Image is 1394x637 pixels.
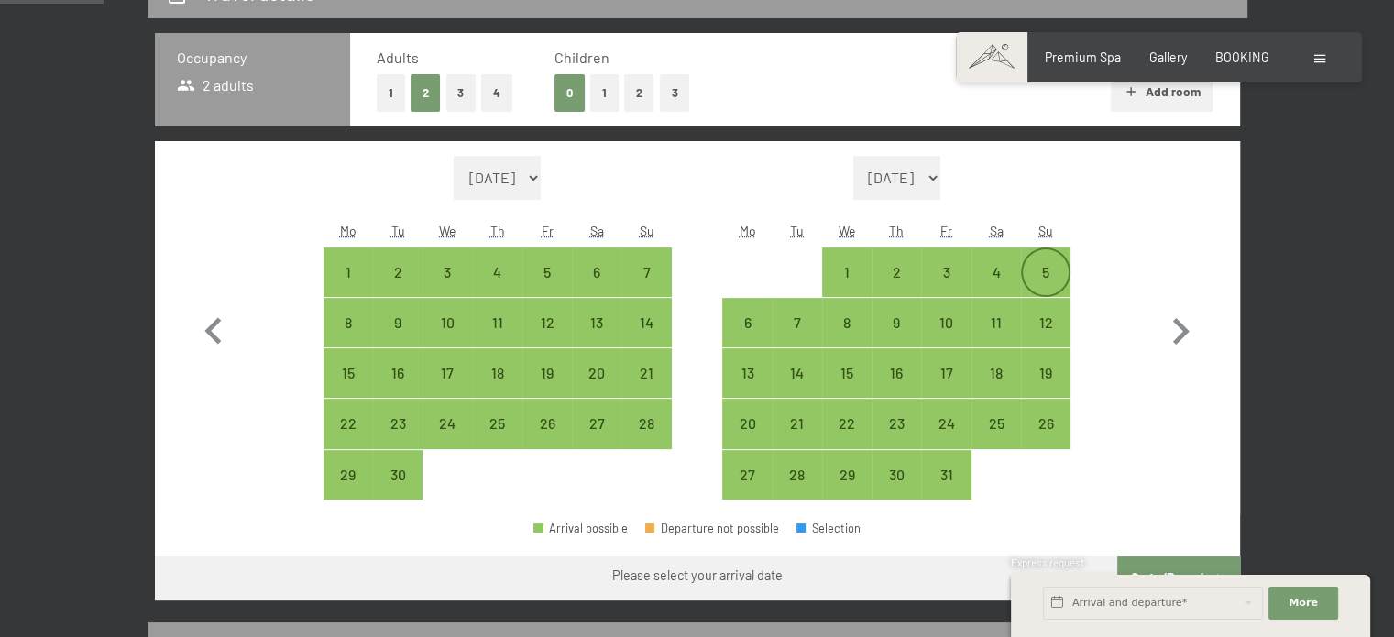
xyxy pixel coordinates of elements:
div: 18 [475,366,521,412]
div: Selection [796,522,861,534]
div: 13 [724,366,770,412]
div: 21 [774,416,820,462]
div: Arrival possible [722,399,772,448]
div: 7 [623,265,669,311]
div: 8 [824,315,870,361]
div: Tue Jun 09 2026 [373,298,423,347]
div: Thu Jun 18 2026 [473,348,522,398]
div: Mon Jun 15 2026 [324,348,373,398]
div: 24 [923,416,969,462]
abbr: Sunday [640,223,654,238]
div: Mon Jul 20 2026 [722,399,772,448]
div: Arrival possible [773,298,822,347]
div: 4 [475,265,521,311]
div: Arrival possible [921,399,971,448]
div: 17 [424,366,470,412]
div: 8 [325,315,371,361]
div: 18 [973,366,1019,412]
div: Wed Jul 15 2026 [822,348,872,398]
div: Wed Jul 01 2026 [822,247,872,297]
div: Arrival possible [722,298,772,347]
div: Sun Jun 28 2026 [621,399,671,448]
div: Sun Jul 12 2026 [1021,298,1070,347]
div: 10 [923,315,969,361]
abbr: Thursday [889,223,904,238]
a: BOOKING [1215,49,1269,65]
div: 30 [375,467,421,513]
div: Thu Jul 16 2026 [872,348,921,398]
abbr: Tuesday [790,223,804,238]
div: 6 [574,265,620,311]
div: Sat Jul 11 2026 [971,298,1021,347]
div: Arrival possible [971,348,1021,398]
abbr: Tuesday [391,223,405,238]
div: Arrival possible [872,298,921,347]
div: 12 [524,315,570,361]
div: 19 [1023,366,1069,412]
div: Arrival possible [822,298,872,347]
abbr: Sunday [1038,223,1053,238]
div: Arrival possible [971,298,1021,347]
div: Arrival possible [773,399,822,448]
div: Arrival possible [872,450,921,500]
div: 23 [375,416,421,462]
div: Thu Jun 04 2026 [473,247,522,297]
div: 25 [475,416,521,462]
div: Arrival possible [373,298,423,347]
div: Sat Jul 04 2026 [971,247,1021,297]
div: Tue Jul 07 2026 [773,298,822,347]
div: Arrival possible [822,450,872,500]
div: 1 [325,265,371,311]
div: 7 [774,315,820,361]
button: 0 [554,74,585,112]
div: Arrival possible [822,399,872,448]
div: Arrival possible [423,348,472,398]
div: 26 [1023,416,1069,462]
div: Mon Jul 27 2026 [722,450,772,500]
div: Sun Jul 19 2026 [1021,348,1070,398]
div: 1 [824,265,870,311]
a: Premium Spa [1045,49,1121,65]
div: 30 [873,467,919,513]
div: Tue Jul 28 2026 [773,450,822,500]
div: 19 [524,366,570,412]
div: Thu Jun 11 2026 [473,298,522,347]
abbr: Wednesday [439,223,456,238]
button: More [1268,587,1338,620]
div: Arrival possible [373,399,423,448]
div: Thu Jul 09 2026 [872,298,921,347]
button: 1 [377,74,405,112]
div: Arrival possible [773,348,822,398]
div: Fri Jul 31 2026 [921,450,971,500]
a: Gallery [1149,49,1187,65]
div: Mon Jun 29 2026 [324,450,373,500]
div: Sun Jun 14 2026 [621,298,671,347]
button: Previous month [187,156,240,500]
div: Tue Jul 21 2026 [773,399,822,448]
div: Arrival possible [872,348,921,398]
span: Express request [1011,556,1084,568]
div: Sun Jul 05 2026 [1021,247,1070,297]
button: 2 [624,74,654,112]
div: Arrival possible [522,298,572,347]
div: 22 [325,416,371,462]
div: Tue Jun 30 2026 [373,450,423,500]
div: Arrival possible [621,247,671,297]
div: Arrival possible [572,247,621,297]
div: 5 [1023,265,1069,311]
div: Arrival possible [921,450,971,500]
abbr: Saturday [989,223,1003,238]
div: Mon Jul 06 2026 [722,298,772,347]
button: 2 [411,74,441,112]
div: Arrival possible [373,450,423,500]
div: Arrival possible [522,348,572,398]
div: Arrival possible [324,247,373,297]
div: Thu Jul 02 2026 [872,247,921,297]
div: Arrival possible [621,399,671,448]
div: Arrival possible [1021,399,1070,448]
div: 20 [574,366,620,412]
div: 9 [873,315,919,361]
div: Arrival possible [423,399,472,448]
button: 3 [446,74,477,112]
